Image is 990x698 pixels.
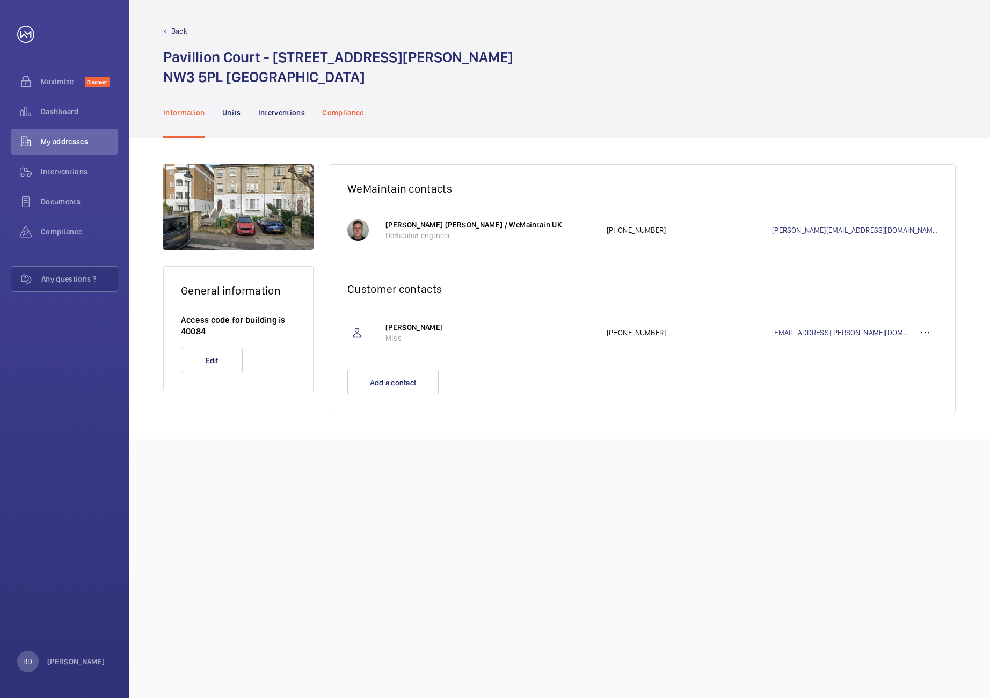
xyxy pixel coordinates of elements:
[385,219,596,230] p: [PERSON_NAME] [PERSON_NAME] / WeMaintain UK
[41,274,118,284] span: Any questions ?
[23,656,32,667] p: RD
[347,182,938,195] h2: WeMaintain contacts
[347,282,938,296] h2: Customer contacts
[322,107,364,118] p: Compliance
[163,107,205,118] p: Information
[181,314,296,337] p: Access code for building is 40084
[171,26,187,36] p: Back
[181,284,296,297] h2: General information
[222,107,241,118] p: Units
[347,370,439,395] button: Add a contact
[181,348,243,373] button: Edit
[41,106,118,117] span: Dashboard
[163,47,513,87] h1: Pavillion Court - [STREET_ADDRESS][PERSON_NAME] NW3 5PL [GEOGRAPHIC_DATA]
[41,136,118,147] span: My addresses
[47,656,105,667] p: [PERSON_NAME]
[41,166,118,177] span: Interventions
[607,327,773,338] p: [PHONE_NUMBER]
[258,107,305,118] p: Interventions
[385,333,596,343] p: Miss
[772,327,912,338] a: [EMAIL_ADDRESS][PERSON_NAME][DOMAIN_NAME]
[41,226,118,237] span: Compliance
[85,77,110,87] span: Discover
[41,196,118,207] span: Documents
[607,225,773,236] p: [PHONE_NUMBER]
[385,230,596,241] p: Dedicated engineer
[772,225,938,236] a: [PERSON_NAME][EMAIL_ADDRESS][DOMAIN_NAME]
[385,322,596,333] p: [PERSON_NAME]
[41,76,85,87] span: Maximize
